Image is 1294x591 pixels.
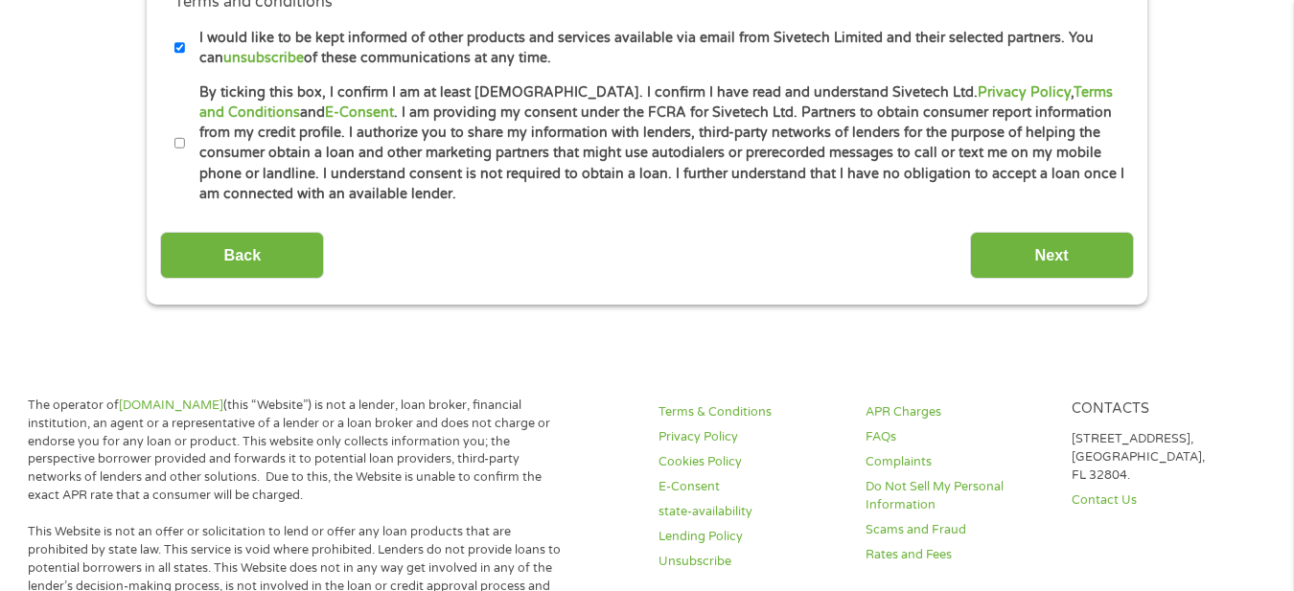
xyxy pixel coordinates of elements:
[866,478,1049,514] a: Do Not Sell My Personal Information
[185,82,1125,205] label: By ticking this box, I confirm I am at least [DEMOGRAPHIC_DATA]. I confirm I have read and unders...
[1072,491,1255,510] a: Contact Us
[866,521,1049,539] a: Scams and Fraud
[185,28,1125,69] label: I would like to be kept informed of other products and services available via email from Sivetech...
[978,84,1071,101] a: Privacy Policy
[325,104,394,121] a: E-Consent
[659,478,842,496] a: E-Consent
[866,453,1049,471] a: Complaints
[160,232,324,279] input: Back
[659,528,842,546] a: Lending Policy
[866,428,1049,446] a: FAQs
[970,232,1134,279] input: Next
[659,403,842,421] a: Terms & Conditions
[659,453,842,471] a: Cookies Policy
[1072,400,1255,419] h4: Contacts
[28,397,561,505] p: The operator of (this “Website”) is not a lender, loan broker, financial institution, an agent or...
[199,84,1113,121] a: Terms and Conditions
[866,546,1049,564] a: Rates and Fees
[223,50,304,66] a: unsubscribe
[659,503,842,521] a: state-availability
[1072,430,1255,485] p: [STREET_ADDRESS], [GEOGRAPHIC_DATA], FL 32804.
[119,398,223,413] a: [DOMAIN_NAME]
[866,403,1049,421] a: APR Charges
[659,553,842,571] a: Unsubscribe
[659,428,842,446] a: Privacy Policy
